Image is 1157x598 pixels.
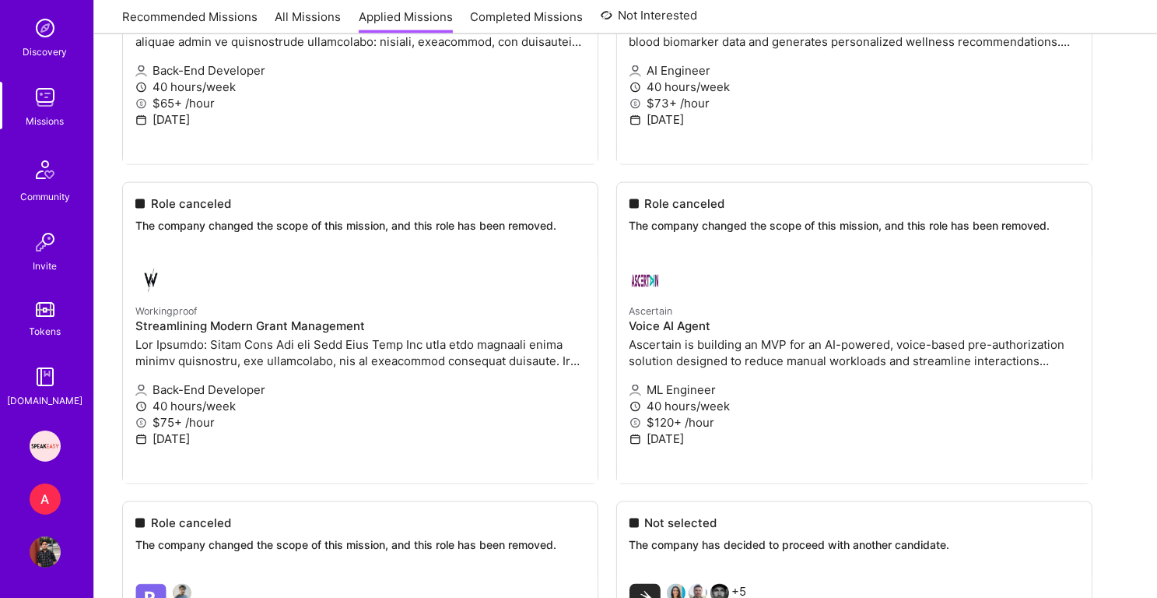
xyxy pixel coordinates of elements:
[30,82,61,113] img: teamwork
[26,113,65,129] div: Missions
[30,536,61,568] img: User Avatar
[26,536,65,568] a: User Avatar
[8,392,83,409] div: [DOMAIN_NAME]
[30,227,61,258] img: Invite
[30,484,61,515] div: A
[645,515,717,531] span: Not selected
[122,9,258,34] a: Recommended Missions
[275,9,342,34] a: All Missions
[30,12,61,44] img: discovery
[30,323,61,339] div: Tokens
[471,9,584,34] a: Completed Missions
[359,9,453,34] a: Applied Missions
[36,302,54,317] img: tokens
[20,188,70,205] div: Community
[601,6,698,34] a: Not Interested
[30,361,61,392] img: guide book
[26,484,65,515] a: A
[33,258,58,274] div: Invite
[23,44,68,60] div: Discovery
[629,537,1079,553] p: The company has decided to proceed with another candidate.
[26,151,64,188] img: Community
[30,431,61,462] img: Speakeasy: Software Engineer to help Customers write custom functions
[26,431,65,462] a: Speakeasy: Software Engineer to help Customers write custom functions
